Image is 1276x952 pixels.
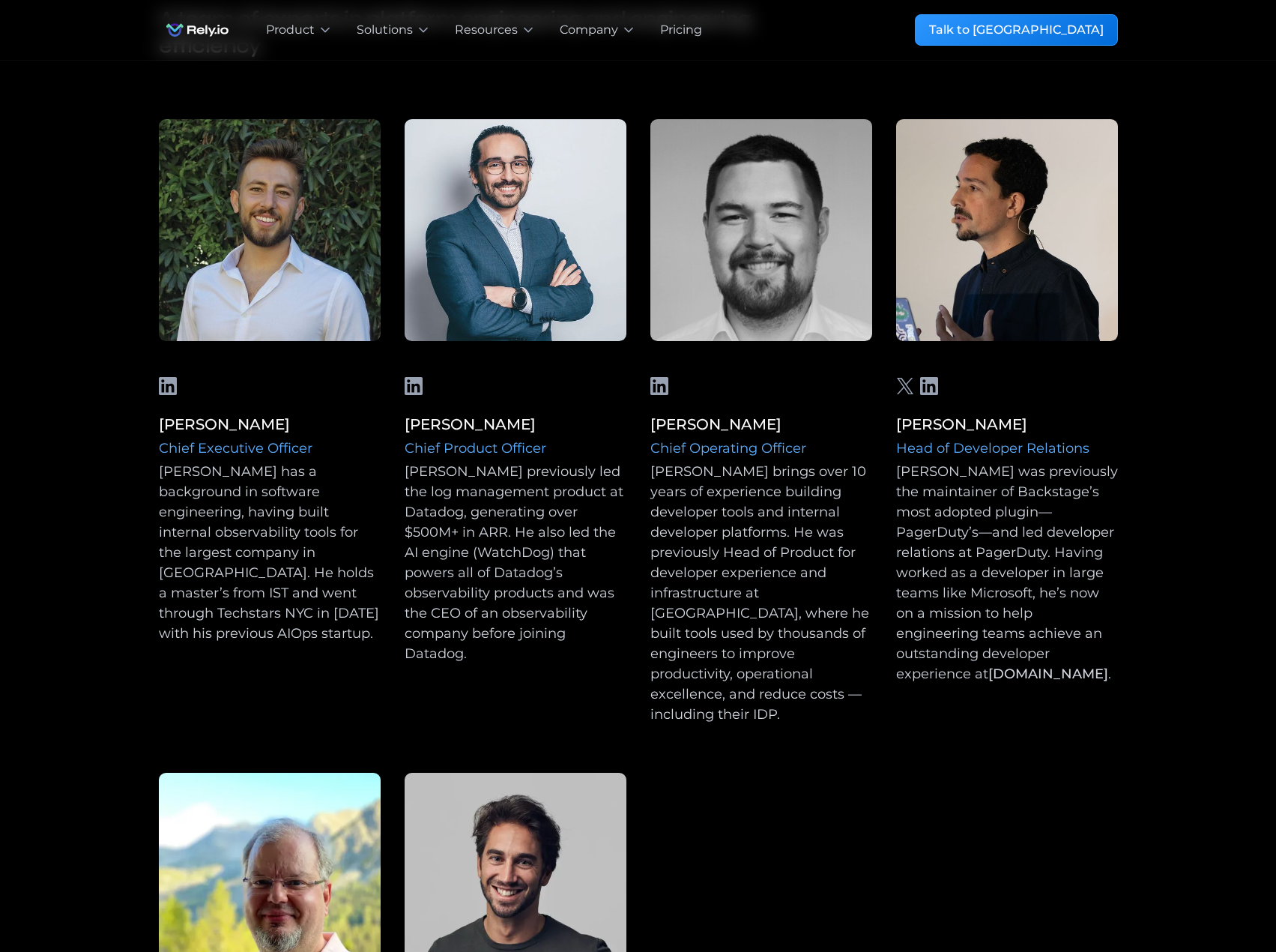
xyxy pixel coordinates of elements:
div: Solutions [357,21,413,39]
div: Chief Operating Officer [650,439,872,459]
img: Rely.io logo [159,15,236,45]
div: [PERSON_NAME] was previously the maintainer of Backstage’s most adopted plugin—PagerDuty’s—and le... [896,462,1118,684]
img: Liam Boogar-Azoulay [405,119,626,341]
div: Chief Executive Officer [159,439,381,459]
img: Liam Boogar-Azoulay [896,119,1118,341]
div: [PERSON_NAME] [896,413,1118,436]
a: [DOMAIN_NAME] [988,666,1108,682]
div: Chief Product Officer [405,439,626,459]
div: [PERSON_NAME] [650,413,872,436]
div: [PERSON_NAME] previously led the log management product at Datadog, generating over $500M+ in ARR... [405,462,626,664]
div: [PERSON_NAME] brings over 10 years of experience building developer tools and internal developer ... [650,462,872,725]
img: Acacio Cruz [159,119,381,341]
iframe: Chatbot [1177,853,1255,931]
a: home [159,15,236,45]
div: [PERSON_NAME] has a background in software engineering, having built internal observability tools... [159,462,381,644]
div: Company [560,21,618,39]
div: Product [266,21,315,39]
div: [PERSON_NAME] [159,413,381,436]
div: Talk to [GEOGRAPHIC_DATA] [929,21,1104,39]
img: Liam Boogar-Azoulay [650,119,872,341]
a: [PERSON_NAME] [405,415,536,433]
a: Pricing [660,21,702,39]
div: Head of Developer Relations [896,439,1118,459]
div: Resources [455,21,518,39]
a: Talk to [GEOGRAPHIC_DATA] [915,14,1118,46]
